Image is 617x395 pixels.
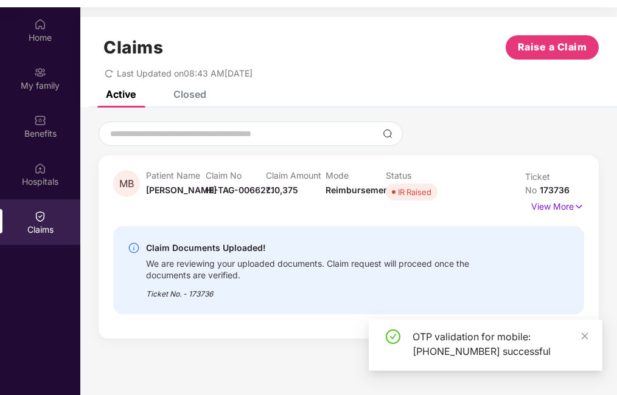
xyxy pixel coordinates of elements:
img: svg+xml;base64,PHN2ZyBpZD0iQmVuZWZpdHMiIHhtbG5zPSJodHRwOi8vd3d3LnczLm9yZy8yMDAwL3N2ZyIgd2lkdGg9Ij... [34,114,46,126]
span: redo [105,68,113,78]
img: svg+xml;base64,PHN2ZyBpZD0iQ2xhaW0iIHhtbG5zPSJodHRwOi8vd3d3LnczLm9yZy8yMDAwL3N2ZyIgd2lkdGg9IjIwIi... [34,210,46,222]
div: Closed [173,88,206,100]
p: Mode [326,170,386,180]
img: svg+xml;base64,PHN2ZyB4bWxucz0iaHR0cDovL3d3dy53My5vcmcvMjAwMC9zdmciIHdpZHRoPSIxNyIgaGVpZ2h0PSIxNy... [574,200,584,213]
div: IR Raised [398,186,431,198]
img: svg+xml;base64,PHN2ZyBpZD0iU2VhcmNoLTMyeDMyIiB4bWxucz0iaHR0cDovL3d3dy53My5vcmcvMjAwMC9zdmciIHdpZH... [383,129,392,139]
img: svg+xml;base64,PHN2ZyBpZD0iSG9tZSIgeG1sbnM9Imh0dHA6Ly93d3cudzMub3JnLzIwMDAvc3ZnIiB3aWR0aD0iMjAiIG... [34,18,46,30]
span: Ticket No [525,171,550,195]
p: Claim No [206,170,266,180]
div: Claim Documents Uploaded! [146,241,496,255]
div: OTP validation for mobile: [PHONE_NUMBER] successful [413,329,588,359]
p: View More [531,197,584,213]
span: HI-TAG-00662... [206,185,273,195]
div: Ticket No. - 173736 [146,281,496,300]
span: ₹10,375 [266,185,298,195]
button: Raise a Claim [506,35,599,60]
span: check-circle [386,329,400,344]
span: close [580,332,589,340]
p: Patient Name [146,170,206,180]
div: We are reviewing your uploaded documents. Claim request will proceed once the documents are verif... [146,255,496,281]
span: MB [119,179,134,189]
span: Reimbursement [326,185,392,195]
p: Status [386,170,446,180]
span: 173736 [540,185,570,195]
span: [PERSON_NAME] [146,185,217,195]
img: svg+xml;base64,PHN2ZyBpZD0iSG9zcGl0YWxzIiB4bWxucz0iaHR0cDovL3d3dy53My5vcmcvMjAwMC9zdmciIHdpZHRoPS... [34,162,46,174]
p: Claim Amount [266,170,326,180]
span: Last Updated on 08:43 AM[DATE] [117,68,253,78]
div: Active [106,88,136,100]
h1: Claims [103,37,163,58]
img: svg+xml;base64,PHN2ZyB3aWR0aD0iMjAiIGhlaWdodD0iMjAiIHZpZXdCb3g9IjAgMCAyMCAyMCIgZmlsbD0ibm9uZSIgeG... [34,66,46,78]
img: svg+xml;base64,PHN2ZyBpZD0iSW5mby0yMHgyMCIgeG1sbnM9Imh0dHA6Ly93d3cudzMub3JnLzIwMDAvc3ZnIiB3aWR0aD... [128,242,140,254]
span: Raise a Claim [518,39,587,55]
